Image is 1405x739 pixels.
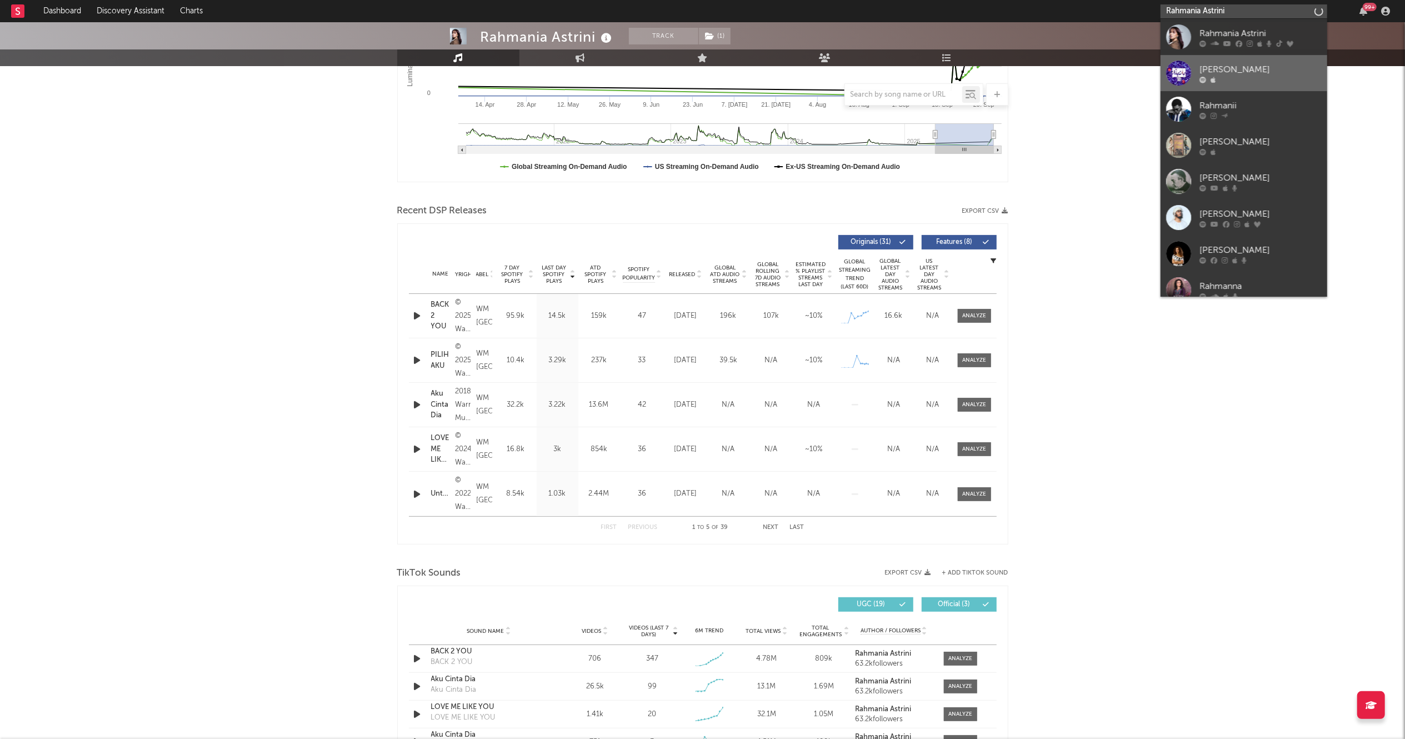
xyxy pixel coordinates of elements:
[922,235,997,249] button: Features(8)
[838,597,913,612] button: UGC(19)
[648,709,656,720] div: 20
[798,625,843,638] span: Total Engagements
[798,653,849,665] div: 809k
[796,444,833,455] div: ~ 10 %
[467,628,504,635] span: Sound Name
[476,436,492,463] div: WM [GEOGRAPHIC_DATA]
[741,681,792,692] div: 13.1M
[628,525,658,531] button: Previous
[581,264,611,284] span: ATD Spotify Plays
[581,444,617,455] div: 854k
[683,627,735,635] div: 6M Trend
[922,597,997,612] button: Official(3)
[1199,99,1322,112] div: Rahmanii
[710,311,747,322] div: 196k
[476,347,492,374] div: WM [GEOGRAPHIC_DATA]
[667,311,704,322] div: [DATE]
[845,91,962,99] input: Search by song name or URL
[855,716,932,723] div: 63.2k followers
[1199,135,1322,148] div: [PERSON_NAME]
[539,488,576,500] div: 1.03k
[710,444,747,455] div: N/A
[796,400,833,411] div: N/A
[455,385,471,425] div: 2018 Warner Music Indonesia
[669,271,696,278] span: Released
[431,657,473,668] div: BACK 2 YOU
[582,628,602,635] span: Videos
[623,311,662,322] div: 47
[855,660,932,668] div: 63.2k followers
[931,570,1008,576] button: + Add TikTok Sound
[623,400,662,411] div: 42
[667,400,704,411] div: [DATE]
[581,400,617,411] div: 13.6M
[1161,4,1327,18] input: Search for artists
[753,488,790,500] div: N/A
[431,349,450,371] a: PILIHLAH AKU
[667,444,704,455] div: [DATE]
[654,163,758,171] text: US Streaming On-Demand Audio
[710,400,747,411] div: N/A
[929,601,980,608] span: Official ( 3 )
[846,239,897,246] span: Originals ( 31 )
[786,163,900,171] text: Ex-US Streaming On-Demand Audio
[431,299,450,332] a: BACK 2 YOU
[1161,127,1327,163] a: [PERSON_NAME]
[539,355,576,366] div: 3.29k
[763,525,779,531] button: Next
[916,311,949,322] div: N/A
[855,650,911,657] strong: Rahmania Astrini
[877,311,911,322] div: 16.6k
[885,570,931,576] button: Export CSV
[646,653,658,665] div: 347
[942,570,1008,576] button: + Add TikTok Sound
[569,709,621,720] div: 1.41k
[569,653,621,665] div: 706
[929,239,980,246] span: Features ( 8 )
[796,488,833,500] div: N/A
[753,261,783,288] span: Global Rolling 7D Audio Streams
[581,355,617,366] div: 237k
[431,685,477,696] div: Aku Cinta Dia
[1359,7,1367,16] button: 99+
[741,709,792,720] div: 32.1M
[753,400,790,411] div: N/A
[455,474,471,514] div: © 2022 Warner Music Indonesia
[1161,55,1327,91] a: [PERSON_NAME]
[476,392,492,418] div: WM [GEOGRAPHIC_DATA]
[481,28,615,46] div: Rahmania Astrini
[498,355,534,366] div: 10.4k
[397,567,461,580] span: TikTok Sounds
[498,400,534,411] div: 32.2k
[431,488,450,500] a: Untitled
[753,311,790,322] div: 107k
[712,525,719,530] span: of
[581,488,617,500] div: 2.44M
[855,706,911,713] strong: Rahmania Astrini
[431,712,496,723] div: LOVE ME LIKE YOU
[498,488,534,500] div: 8.54k
[431,674,547,685] div: Aku Cinta Dia
[431,646,547,657] a: BACK 2 YOU
[623,355,662,366] div: 33
[455,296,471,336] div: © 2025 Warner Music Indonesia
[431,433,450,466] a: LOVE ME LIKE YOU
[1161,19,1327,55] a: Rahmania Astrini
[539,311,576,322] div: 14.5k
[916,444,949,455] div: N/A
[855,706,932,713] a: Rahmania Astrini
[698,28,731,44] span: ( 1 )
[1161,272,1327,308] a: Rahmanna
[1161,163,1327,199] a: [PERSON_NAME]
[539,264,569,284] span: Last Day Spotify Plays
[539,400,576,411] div: 3.22k
[473,271,488,278] span: Label
[1199,63,1322,76] div: [PERSON_NAME]
[601,525,617,531] button: First
[623,488,662,500] div: 36
[1199,171,1322,184] div: [PERSON_NAME]
[877,488,911,500] div: N/A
